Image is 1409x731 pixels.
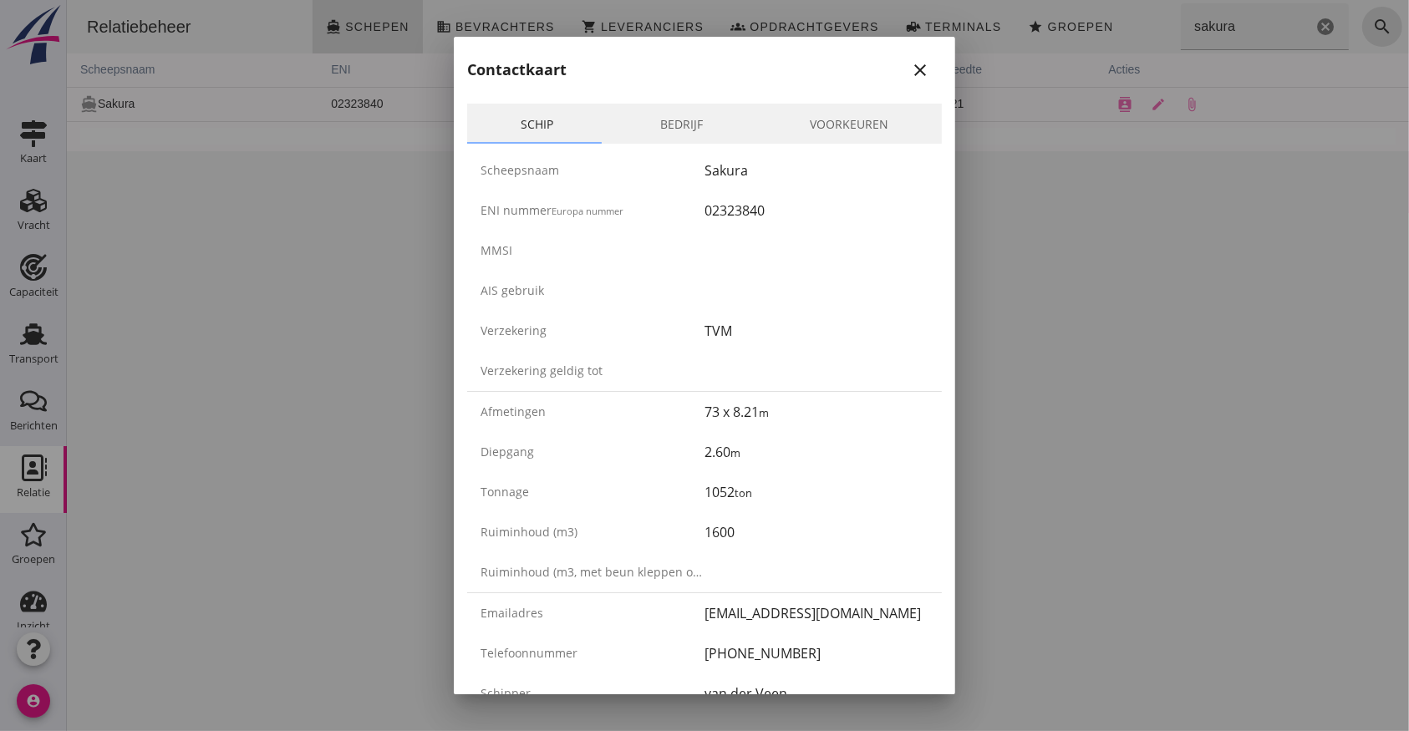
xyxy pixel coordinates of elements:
i: shopping_cart [515,19,530,34]
span: Leveranciers [533,20,637,33]
div: Scheepsnaam [481,161,704,179]
i: close [910,60,930,80]
span: Terminals [857,20,935,33]
i: attach_file [1117,97,1132,112]
a: Voorkeuren [756,104,942,144]
div: Ruiminhoud (m3, met beun kleppen open) [481,563,704,581]
div: Emailadres [481,604,704,622]
th: breedte [861,53,1028,87]
div: MMSI [481,241,704,259]
th: ton [445,53,576,87]
h2: Contactkaart [467,58,567,81]
small: ton [735,485,752,500]
td: 8,21 [861,87,1028,121]
div: [EMAIL_ADDRESS][DOMAIN_NAME] [704,603,928,623]
div: Ruiminhoud (m3) [481,523,704,541]
div: Verzekering [481,322,704,339]
div: TVM [704,321,928,341]
th: ENI [251,53,445,87]
div: Sakura [704,160,928,180]
span: Opdrachtgevers [682,20,812,33]
div: ENI nummer [481,201,704,219]
div: 1052 [704,482,928,502]
div: Relatiebeheer [7,15,138,38]
div: Schipper [481,684,704,702]
i: search [1305,17,1325,37]
div: Tonnage [481,483,704,500]
span: Bevrachters [388,20,488,33]
div: 73 x 8.21 [704,402,928,422]
a: Schip [467,104,607,144]
div: van der Veen [704,683,928,703]
i: business [369,19,384,34]
i: directions_boat [259,19,274,34]
i: star [961,19,976,34]
th: lengte [706,53,861,87]
div: 02323840 [704,201,928,221]
small: m [730,445,740,460]
td: 02323840 [251,87,445,121]
i: edit [1084,97,1099,112]
th: acties [1028,53,1342,87]
span: Groepen [979,20,1046,33]
div: 2.60 [704,442,928,462]
i: groups [664,19,679,34]
small: m [759,405,769,420]
div: Telefoonnummer [481,644,704,662]
th: m3 [576,53,706,87]
div: Afmetingen [481,403,704,420]
div: 1600 [704,522,928,542]
small: Europa nummer [552,205,623,217]
i: contacts [1050,97,1066,112]
i: Wis Zoeken... [1249,17,1269,37]
a: Bedrijf [607,104,756,144]
span: Schepen [277,20,343,33]
div: AIS gebruik [481,282,704,299]
div: [PHONE_NUMBER] [704,643,928,663]
td: 1600 [576,87,706,121]
div: Verzekering geldig tot [481,362,704,379]
i: front_loader [839,19,854,34]
td: 1052 [445,87,576,121]
td: 73 [706,87,861,121]
i: directions_boat [13,95,31,113]
div: Diepgang [481,443,704,460]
